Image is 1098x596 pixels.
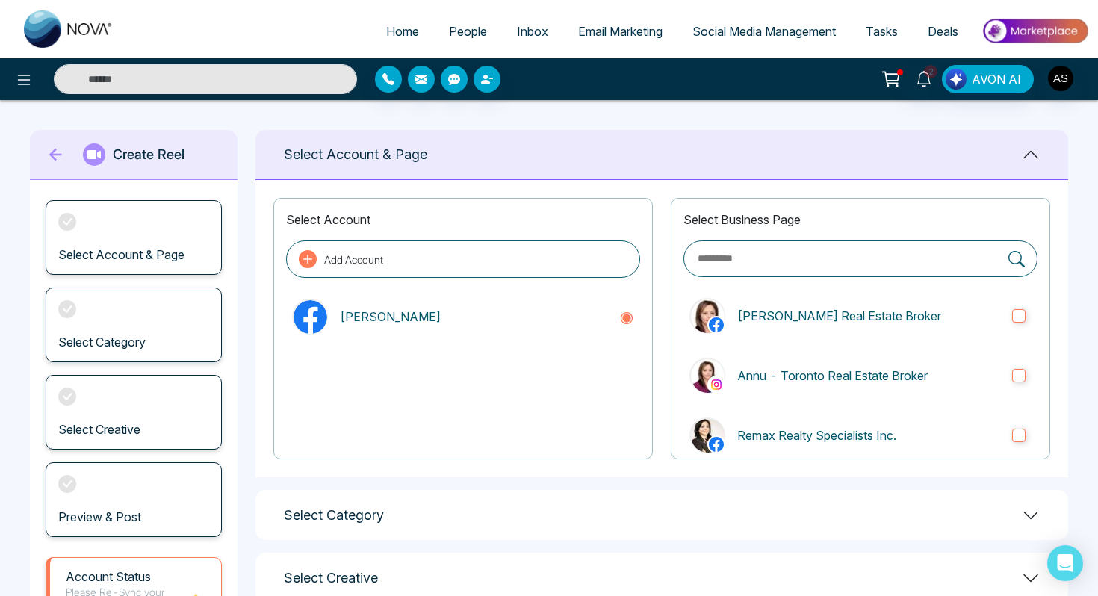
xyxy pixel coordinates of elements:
[58,510,141,524] h3: Preview & Post
[1012,429,1026,442] input: Remax Realty Specialists Inc.Remax Realty Specialists Inc.
[284,570,378,586] h1: Select Creative
[286,211,640,229] p: Select Account
[692,24,836,39] span: Social Media Management
[942,65,1034,93] button: AVON AI
[502,17,563,46] a: Inbox
[924,65,937,78] span: 2
[691,299,725,333] img: Annu Sharma Real Estate Broker
[866,24,898,39] span: Tasks
[58,423,140,437] h3: Select Creative
[24,10,114,48] img: Nova CRM Logo
[58,335,146,350] h3: Select Category
[563,17,677,46] a: Email Marketing
[677,17,851,46] a: Social Media Management
[371,17,434,46] a: Home
[386,24,419,39] span: Home
[517,24,548,39] span: Inbox
[340,308,607,326] p: [PERSON_NAME]
[683,211,1037,229] p: Select Business Page
[66,570,187,584] h1: Account Status
[1012,369,1026,382] input: instagramAnnu - Toronto Real Estate BrokerAnnu - Toronto Real Estate Broker
[851,17,913,46] a: Tasks
[434,17,502,46] a: People
[913,17,973,46] a: Deals
[691,359,725,393] img: Annu - Toronto Real Estate Broker
[284,507,384,524] h1: Select Category
[449,24,487,39] span: People
[709,377,724,392] img: instagram
[928,24,958,39] span: Deals
[737,307,1000,325] p: [PERSON_NAME] Real Estate Broker
[737,367,1000,385] p: Annu - Toronto Real Estate Broker
[981,14,1089,48] img: Market-place.gif
[946,69,967,90] img: Lead Flow
[113,146,184,163] h1: Create Reel
[1047,545,1083,581] div: Open Intercom Messenger
[578,24,663,39] span: Email Marketing
[324,252,383,267] p: Add Account
[1012,309,1026,323] input: Annu Sharma Real Estate Broker[PERSON_NAME] Real Estate Broker
[286,240,640,278] button: Add Account
[906,65,942,91] a: 2
[1048,66,1073,91] img: User Avatar
[284,146,427,163] h1: Select Account & Page
[737,426,1000,444] p: Remax Realty Specialists Inc.
[691,419,725,453] img: Remax Realty Specialists Inc.
[58,248,184,262] h3: Select Account & Page
[972,70,1021,88] span: AVON AI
